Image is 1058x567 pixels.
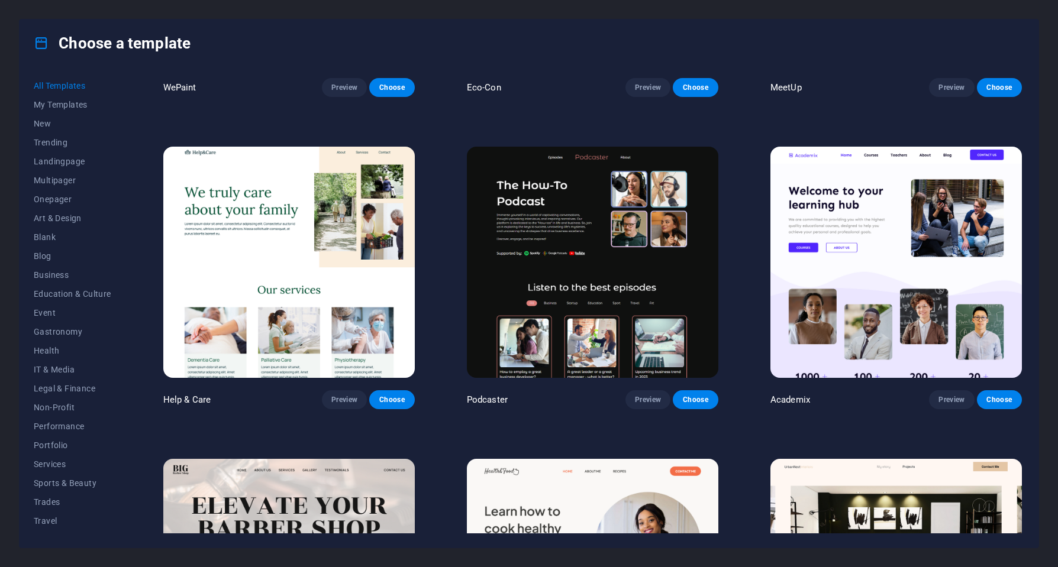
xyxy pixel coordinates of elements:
span: Travel [34,516,111,526]
span: Preview [331,395,357,404]
button: Choose [673,78,718,97]
button: Choose [977,78,1022,97]
button: Non-Profit [34,398,111,417]
button: Onepager [34,190,111,209]
button: Trending [34,133,111,152]
button: New [34,114,111,133]
span: My Templates [34,100,111,109]
span: Sports & Beauty [34,478,111,488]
span: Education & Culture [34,289,111,299]
button: Blank [34,228,111,247]
span: Services [34,459,111,469]
h4: Choose a template [34,34,191,53]
button: Choose [369,390,414,409]
button: Preview [929,390,974,409]
button: Business [34,265,111,284]
button: Health [34,341,111,360]
span: Trending [34,138,111,147]
button: Choose [673,390,718,409]
span: Blank [34,232,111,242]
img: Academix [770,147,1022,378]
span: Preview [635,83,661,92]
span: Non-Profit [34,403,111,412]
p: Academix [770,394,810,406]
p: Eco-Con [467,82,501,93]
span: IT & Media [34,365,111,374]
span: Blog [34,251,111,261]
span: Performance [34,422,111,431]
span: Legal & Finance [34,384,111,393]
span: Choose [986,83,1012,92]
button: All Templates [34,76,111,95]
span: Preview [938,395,965,404]
span: Portfolio [34,440,111,450]
span: Art & Design [34,213,111,223]
span: Health [34,346,111,355]
span: Event [34,308,111,317]
button: Preview [929,78,974,97]
img: Podcaster [467,147,718,378]
p: Help & Care [163,394,211,406]
span: New [34,119,111,128]
span: Onepager [34,195,111,204]
button: Services [34,455,111,474]
button: Choose [369,78,414,97]
span: Preview [635,395,661,404]
button: Legal & Finance [34,379,111,398]
span: Choose [682,395,708,404]
span: All Templates [34,81,111,90]
button: IT & Media [34,360,111,379]
button: Event [34,303,111,322]
span: Gastronomy [34,327,111,336]
button: Sports & Beauty [34,474,111,493]
p: WePaint [163,82,196,93]
span: Preview [938,83,965,92]
button: Blog [34,247,111,265]
span: Trades [34,497,111,507]
span: Preview [331,83,357,92]
img: Help & Care [163,147,415,378]
p: MeetUp [770,82,802,93]
span: Choose [379,83,405,92]
span: Multipager [34,176,111,185]
button: Landingpage [34,152,111,171]
button: Preview [625,78,670,97]
button: My Templates [34,95,111,114]
button: Preview [322,390,367,409]
button: Trades [34,493,111,511]
button: Portfolio [34,436,111,455]
p: Podcaster [467,394,508,406]
button: Multipager [34,171,111,190]
button: Travel [34,511,111,530]
button: Choose [977,390,1022,409]
button: Wireframe [34,530,111,549]
button: Education & Culture [34,284,111,303]
span: Choose [379,395,405,404]
button: Performance [34,417,111,436]
span: Landingpage [34,157,111,166]
button: Art & Design [34,209,111,228]
button: Gastronomy [34,322,111,341]
button: Preview [322,78,367,97]
span: Business [34,270,111,280]
span: Choose [986,395,1012,404]
span: Choose [682,83,708,92]
button: Preview [625,390,670,409]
